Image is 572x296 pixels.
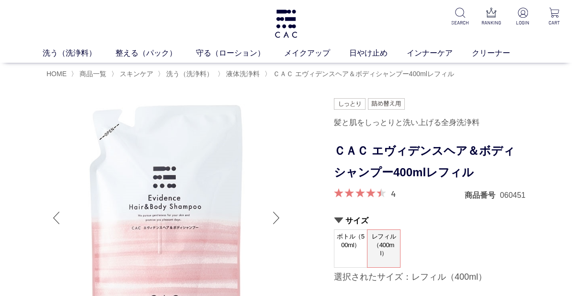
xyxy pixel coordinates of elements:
[284,47,349,59] a: メイクアップ
[71,69,109,79] li: 〉
[166,70,213,78] span: 洗う（洗浄料）
[334,230,367,257] span: ボトル（500ml）
[224,70,260,78] a: 液体洗浄料
[80,70,106,78] span: 商品一覧
[334,140,526,183] h1: ＣＡＣ エヴィデンスヘア＆ボディシャンプー400mlレフィル
[367,230,400,260] span: レフィル（400ml）
[544,19,564,26] p: CART
[46,70,67,78] a: HOME
[481,19,502,26] p: RANKING
[391,188,396,199] a: 4
[226,70,260,78] span: 液体洗浄料
[158,69,216,79] li: 〉
[368,98,405,110] img: 詰め替え用
[334,114,526,131] div: 髪と肌をしっとりと洗い上げる全身洗浄料
[111,69,156,79] li: 〉
[115,47,196,59] a: 整える（パック）
[513,19,533,26] p: LOGIN
[500,190,526,200] dd: 060451
[349,47,407,59] a: 日やけ止め
[164,70,213,78] a: 洗う（洗浄料）
[513,8,533,26] a: LOGIN
[481,8,502,26] a: RANKING
[196,47,284,59] a: 守る（ローション）
[334,98,366,110] img: しっとり
[465,190,500,200] dt: 商品番号
[334,272,526,283] div: 選択されたサイズ：レフィル（400ml）
[271,70,454,78] a: ＣＡＣ エヴィデンスヘア＆ボディシャンプー400mlレフィル
[472,47,529,59] a: クリーナー
[264,69,457,79] li: 〉
[118,70,153,78] a: スキンケア
[450,19,470,26] p: SEARCH
[217,69,262,79] li: 〉
[544,8,564,26] a: CART
[274,10,298,38] img: logo
[334,216,526,226] h2: サイズ
[43,47,115,59] a: 洗う（洗浄料）
[407,47,472,59] a: インナーケア
[120,70,153,78] span: スキンケア
[273,70,454,78] span: ＣＡＣ エヴィデンスヘア＆ボディシャンプー400mlレフィル
[78,70,106,78] a: 商品一覧
[450,8,470,26] a: SEARCH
